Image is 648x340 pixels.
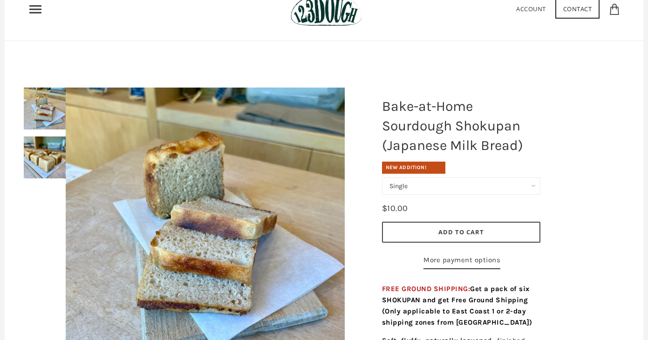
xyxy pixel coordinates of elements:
img: Bake-at-Home Sourdough Shokupan (Japanese Milk Bread) [24,88,66,129]
a: Account [516,5,546,13]
h1: Bake-at-Home Sourdough Shokupan (Japanese Milk Bread) [375,92,547,160]
nav: Primary [28,2,43,17]
span: Add to Cart [438,228,484,236]
div: New Addition! [382,162,445,174]
span: FREE GROUND SHIPPING: [382,285,532,326]
img: Bake-at-Home Sourdough Shokupan (Japanese Milk Bread) [24,136,66,178]
a: More payment options [423,254,500,269]
button: Add to Cart [382,222,540,243]
div: $10.00 [382,202,408,215]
